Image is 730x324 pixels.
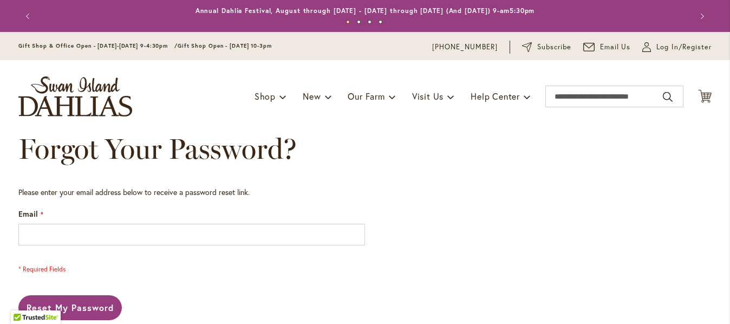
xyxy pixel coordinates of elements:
span: Our Farm [348,90,384,102]
span: Email Us [600,42,631,53]
a: Subscribe [522,42,571,53]
a: Log In/Register [642,42,712,53]
span: New [303,90,321,102]
span: Forgot Your Password? [18,132,297,166]
button: 2 of 4 [357,20,361,24]
span: Visit Us [412,90,444,102]
span: Reset My Password [27,302,114,313]
button: Next [690,5,712,27]
a: store logo [18,76,132,116]
button: 4 of 4 [379,20,382,24]
button: 3 of 4 [368,20,371,24]
a: Annual Dahlia Festival, August through [DATE] - [DATE] through [DATE] (And [DATE]) 9-am5:30pm [195,7,535,15]
button: 1 of 4 [346,20,350,24]
span: Help Center [471,90,520,102]
button: Previous [18,5,40,27]
span: Gift Shop Open - [DATE] 10-3pm [178,42,272,49]
span: Subscribe [537,42,571,53]
span: Shop [255,90,276,102]
a: [PHONE_NUMBER] [432,42,498,53]
a: Email Us [583,42,631,53]
div: Please enter your email address below to receive a password reset link. [18,187,365,198]
button: Reset My Password [18,295,122,320]
span: Email [18,209,38,219]
span: Gift Shop & Office Open - [DATE]-[DATE] 9-4:30pm / [18,42,178,49]
span: Log In/Register [656,42,712,53]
